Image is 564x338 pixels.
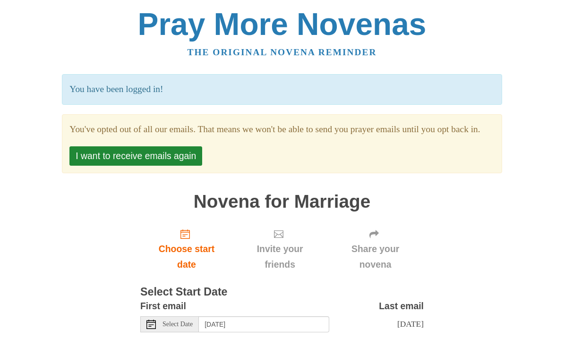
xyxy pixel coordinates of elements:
span: [DATE] [397,319,424,329]
a: Pray More Novenas [138,7,427,42]
div: Click "Next" to confirm your start date first. [327,221,424,277]
a: Choose start date [140,221,233,277]
label: Last email [379,298,424,314]
span: Choose start date [150,241,223,272]
section: You've opted out of all our emails. That means we won't be able to send you prayer emails until y... [69,122,494,137]
p: You have been logged in! [62,74,502,105]
label: First email [140,298,186,314]
span: Select Date [162,321,193,328]
span: Share your novena [336,241,414,272]
button: I want to receive emails again [69,146,202,166]
span: Invite your friends [242,241,317,272]
div: Click "Next" to confirm your start date first. [233,221,327,277]
h1: Novena for Marriage [140,192,424,212]
a: The original novena reminder [188,47,377,57]
h3: Select Start Date [140,286,424,298]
